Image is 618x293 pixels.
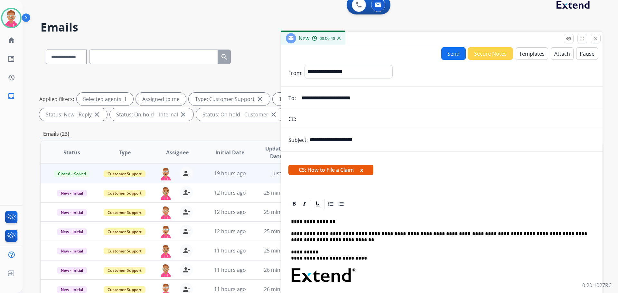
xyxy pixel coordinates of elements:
span: Customer Support [104,286,145,293]
div: Ordered List [326,199,336,209]
p: Emails (23) [41,130,72,138]
mat-icon: home [7,36,15,44]
span: 25 minutes ago [264,189,301,196]
span: 25 minutes ago [264,208,301,215]
span: Just now [272,170,293,177]
span: Customer Support [104,209,145,216]
span: Status [63,149,80,156]
img: agent-avatar [159,206,172,219]
img: agent-avatar [159,263,172,277]
mat-icon: person_remove [183,169,190,177]
mat-icon: person_remove [183,227,190,235]
div: Status: On-hold - Customer [196,108,284,121]
p: From: [288,69,303,77]
div: Bold [289,199,299,209]
button: Templates [516,47,548,60]
span: New - Initial [57,209,87,216]
p: 0.20.1027RC [582,281,612,289]
mat-icon: person_remove [183,189,190,197]
img: agent-avatar [159,167,172,180]
span: Customer Support [104,170,145,177]
span: 26 minutes ago [264,286,301,293]
p: CC: [288,115,296,123]
span: CS: How to File a Claim [288,165,373,175]
mat-icon: close [593,36,599,41]
img: agent-avatar [159,225,172,238]
div: Type: Customer Support [189,93,270,105]
p: Applied filters: [39,95,74,103]
button: x [360,166,363,174]
h2: Emails [41,21,603,34]
span: 12 hours ago [214,208,246,215]
mat-icon: person_remove [183,247,190,254]
div: Status: On-hold – Internal [110,108,193,121]
span: New - Initial [57,248,87,254]
mat-icon: close [93,111,101,118]
span: New [299,35,309,42]
span: Assignee [166,149,189,156]
mat-icon: history [7,74,15,81]
mat-icon: remove_red_eye [566,36,572,41]
button: Send [441,47,466,60]
span: New - Initial [57,286,87,293]
mat-icon: close [179,111,187,118]
span: New - Initial [57,190,87,197]
span: New - Initial [57,267,87,274]
span: Customer Support [104,190,145,197]
img: avatar [2,9,20,27]
div: Status: New - Reply [39,108,107,121]
p: To: [288,94,296,102]
img: agent-avatar [159,186,172,200]
span: 25 minutes ago [264,228,301,235]
mat-icon: person_remove [183,285,190,293]
span: Initial Date [215,149,244,156]
div: Assigned to me [136,93,186,105]
mat-icon: close [256,95,264,103]
span: Updated Date [262,145,291,160]
span: New - Initial [57,228,87,235]
div: Selected agents: 1 [77,93,133,105]
mat-icon: list_alt [7,55,15,63]
span: 12 hours ago [214,228,246,235]
span: Customer Support [104,228,145,235]
span: Type [119,149,131,156]
button: Attach [551,47,574,60]
span: 11 hours ago [214,266,246,273]
span: 12 hours ago [214,189,246,196]
span: 19 hours ago [214,170,246,177]
mat-icon: person_remove [183,266,190,274]
span: 26 minutes ago [264,266,301,273]
mat-icon: person_remove [183,208,190,216]
mat-icon: fullscreen [579,36,585,41]
div: Italic [300,199,309,209]
span: Closed – Solved [54,170,90,177]
mat-icon: search [220,53,228,61]
button: Pause [576,47,598,60]
span: 00:00:40 [320,36,335,41]
span: 11 hours ago [214,247,246,254]
mat-icon: close [270,111,277,118]
p: Subject: [288,136,308,144]
img: agent-avatar [159,244,172,258]
span: 25 minutes ago [264,247,301,254]
span: Customer Support [104,248,145,254]
div: Bullet List [336,199,346,209]
mat-icon: inbox [7,92,15,100]
span: Customer Support [104,267,145,274]
button: Secure Notes [468,47,513,60]
div: Type: Shipping Protection [273,93,357,105]
div: Underline [313,199,323,209]
span: 11 hours ago [214,286,246,293]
